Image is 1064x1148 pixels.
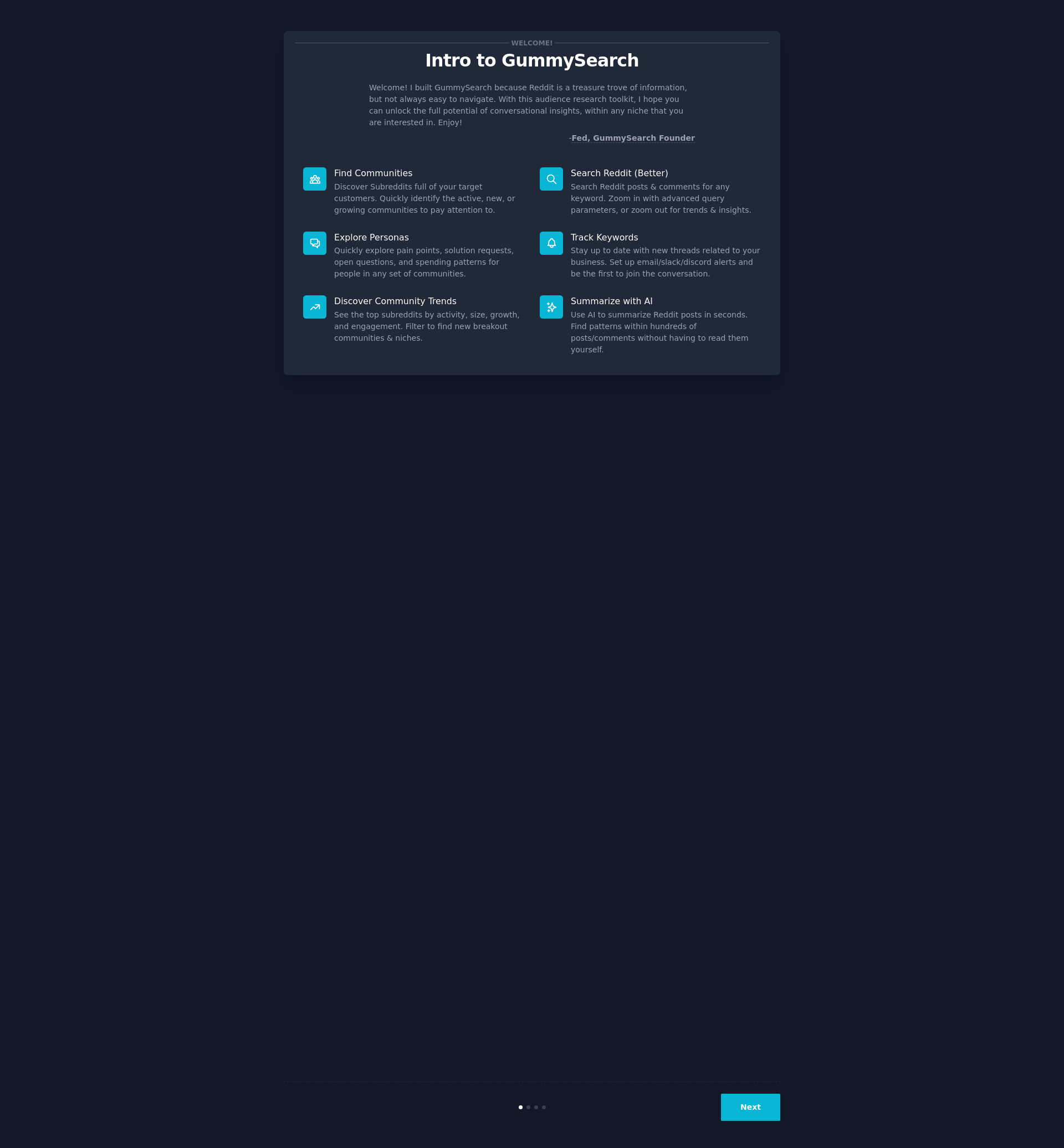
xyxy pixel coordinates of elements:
[509,37,555,49] span: Welcome!
[369,82,695,129] p: Welcome! I built GummySearch because Reddit is a treasure trove of information, but not always ea...
[571,181,761,216] dd: Search Reddit posts & comments for any keyword. Zoom in with advanced query parameters, or zoom o...
[571,134,695,143] a: Fed, GummySearch Founder
[334,167,524,179] p: Find Communities
[569,132,695,144] div: -
[334,181,524,216] dd: Discover Subreddits full of your target customers. Quickly identify the active, new, or growing c...
[334,232,524,243] p: Explore Personas
[571,309,761,356] dd: Use AI to summarize Reddit posts in seconds. Find patterns within hundreds of posts/comments with...
[571,167,761,179] p: Search Reddit (Better)
[571,232,761,243] p: Track Keywords
[334,309,524,344] dd: See the top subreddits by activity, size, growth, and engagement. Filter to find new breakout com...
[571,295,761,307] p: Summarize with AI
[334,245,524,280] dd: Quickly explore pain points, solution requests, open questions, and spending patterns for people ...
[721,1094,780,1121] button: Next
[295,51,769,70] p: Intro to GummySearch
[571,245,761,280] dd: Stay up to date with new threads related to your business. Set up email/slack/discord alerts and ...
[334,295,524,307] p: Discover Community Trends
